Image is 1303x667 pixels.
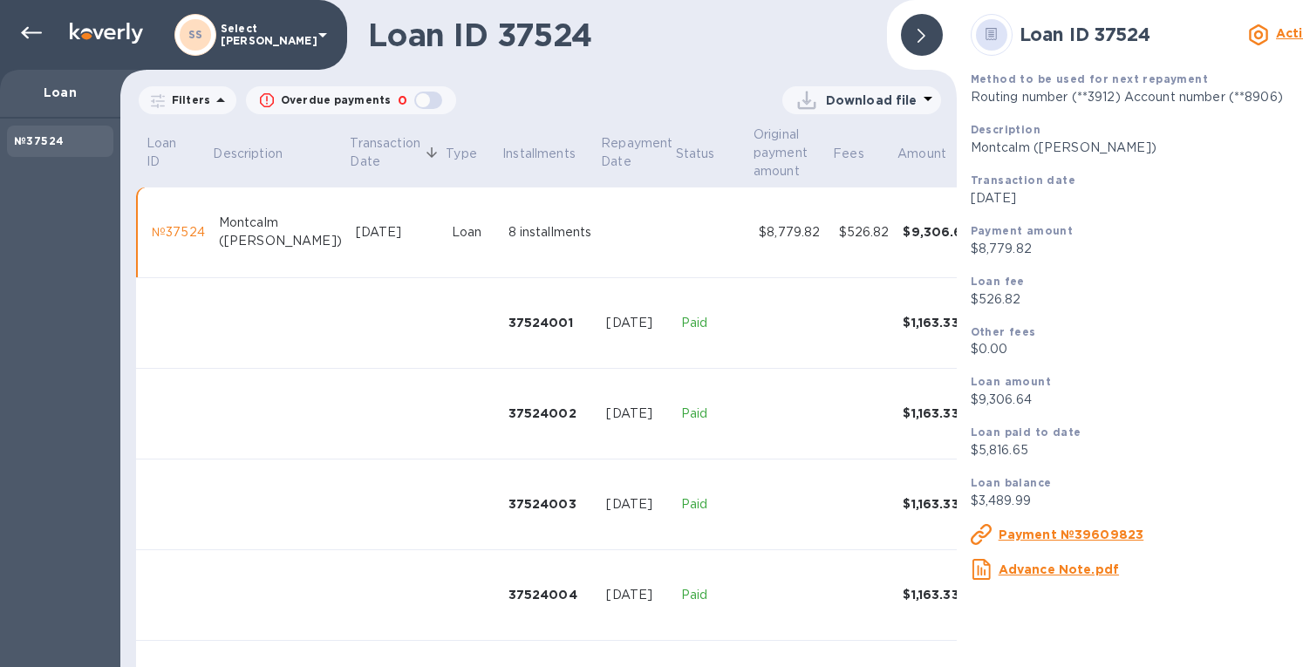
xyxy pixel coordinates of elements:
div: $1,163.33 [903,495,971,513]
div: $8,779.82 [759,223,824,242]
p: Paid [681,495,745,514]
b: Description [971,123,1040,136]
div: 37524002 [508,405,593,422]
span: Installments [502,145,598,163]
p: 0 [398,92,407,110]
p: Transaction Date [350,134,420,171]
p: Description [213,145,282,163]
p: Status [676,145,715,163]
b: Method to be used for next repayment [971,72,1208,85]
b: Transaction date [971,174,1075,187]
b: Loan paid to date [971,425,1081,439]
div: [DATE] [606,586,667,604]
b: SS [188,28,203,41]
div: [DATE] [356,223,438,242]
p: Overdue payments [281,92,391,108]
b: Payment amount [971,224,1074,237]
b: Loan fee [971,275,1025,288]
div: 37524003 [508,495,593,513]
span: Original payment amount [754,126,830,180]
p: Type [446,145,477,163]
p: Loan ID [147,134,188,171]
div: Loan [452,223,495,242]
img: Logo [70,23,143,44]
div: $526.82 [839,223,890,242]
p: Loan [14,84,106,101]
span: Loan ID [147,134,210,171]
h1: Loan ID 37524 [368,17,873,53]
p: Select [PERSON_NAME] [221,23,308,47]
p: Fees [833,145,864,163]
span: Fees [833,145,887,163]
div: $1,163.33 [903,586,971,603]
span: Amount [897,145,969,163]
div: $9,306.64 [903,223,971,241]
div: 37524001 [508,314,593,331]
div: [DATE] [606,405,667,423]
p: Amount [897,145,946,163]
b: Loan amount [971,375,1051,388]
p: Download file [826,92,918,109]
u: Advance Note.pdf [999,562,1119,576]
span: Transaction Date [350,134,442,171]
b: Loan balance [971,476,1052,489]
span: Type [446,145,500,163]
u: Payment №39609823 [999,527,1144,541]
b: №37524 [14,134,64,147]
div: 37524004 [508,586,593,603]
p: Installments [502,145,576,163]
p: Original payment amount [754,126,808,180]
div: $1,163.33 [903,405,971,422]
p: Repayment Date [601,134,672,171]
div: [DATE] [606,495,667,514]
div: Montcalm ([PERSON_NAME]) [219,214,342,250]
span: Description [213,145,304,163]
div: №37524 [152,223,205,242]
div: [DATE] [606,314,667,332]
p: Paid [681,314,745,332]
p: Paid [681,586,745,604]
button: Overdue payments0 [246,86,456,114]
p: Filters [165,92,210,107]
b: Other fees [971,325,1036,338]
p: Paid [681,405,745,423]
div: $1,163.33 [903,314,971,331]
b: Loan ID 37524 [1020,24,1150,45]
div: 8 installments [508,223,593,242]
